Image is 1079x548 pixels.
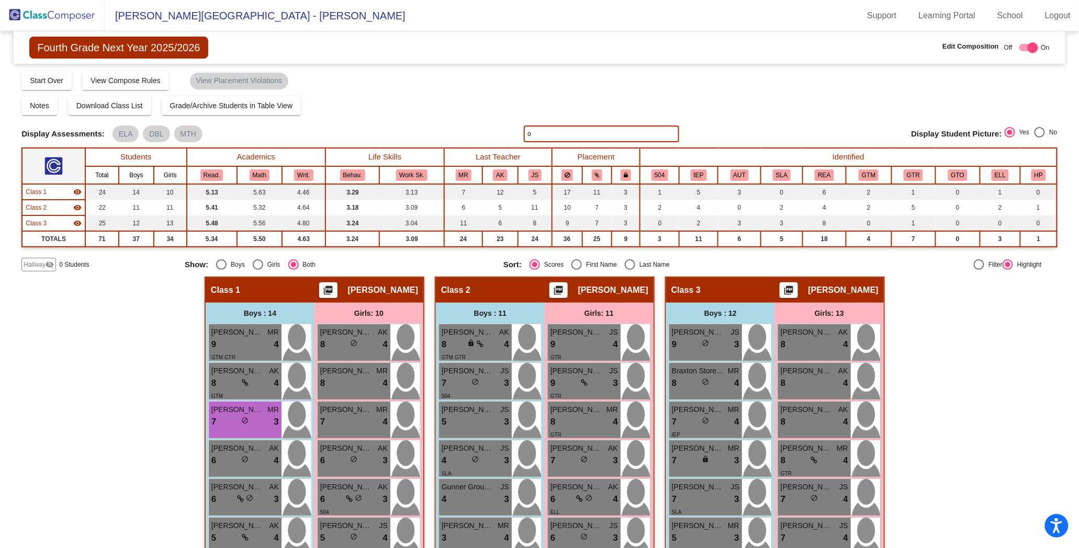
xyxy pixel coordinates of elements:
span: GTM GTR [442,355,466,360]
span: 8 [320,338,325,351]
div: Boys : 14 [206,303,314,324]
td: 11 [154,200,187,215]
td: 3 [980,231,1020,247]
span: On [1041,43,1050,52]
span: 4 [383,415,388,429]
mat-icon: visibility [73,219,82,227]
span: 4 [383,338,388,351]
td: 24 [85,184,119,200]
th: Placement [552,148,640,166]
span: 3 [504,376,509,390]
span: 8 [211,376,216,390]
span: GTR [550,355,561,360]
div: Boys : 11 [436,303,545,324]
td: 1 [1020,200,1057,215]
td: 1 [980,184,1020,200]
td: 5 [761,231,803,247]
span: GTM GTR [211,355,235,360]
td: 4.80 [282,215,325,231]
span: Off [1004,43,1013,52]
div: No [1045,128,1057,137]
span: GTR [550,432,561,438]
td: 3.24 [325,231,379,247]
td: 3 [761,215,803,231]
span: JS [610,366,618,376]
td: 0 [1020,184,1057,200]
span: [PERSON_NAME] [320,404,373,415]
span: 9 [550,376,555,390]
mat-icon: visibility_off [46,260,54,269]
td: 11 [444,215,482,231]
td: 12 [482,184,518,200]
span: [PERSON_NAME] [781,366,833,376]
span: 4 [844,376,848,390]
button: Print Students Details [549,282,568,298]
button: JS [529,169,542,181]
th: Keep away students [552,166,582,184]
td: 5.41 [187,200,237,215]
span: Hallway [24,260,46,269]
td: 3.18 [325,200,379,215]
td: 5 [892,200,936,215]
span: 8 [781,338,785,351]
span: 4 [613,338,618,351]
span: AK [269,443,279,454]
td: 6 [718,231,761,247]
span: AK [838,327,848,338]
span: 4 [274,338,279,351]
td: 5 [679,184,718,200]
td: 11 [679,231,718,247]
th: Gifted and Talented - Other Category [936,166,980,184]
td: 3 [612,184,640,200]
th: Keep with students [582,166,612,184]
th: Identified [640,148,1056,166]
span: [PERSON_NAME][GEOGRAPHIC_DATA] - [PERSON_NAME] [105,7,406,24]
td: 0 [936,215,980,231]
span: AK [499,327,509,338]
mat-icon: visibility [73,203,82,212]
input: Search... [524,125,679,142]
td: 7 [444,184,482,200]
span: Class 2 [26,203,47,212]
button: MR [456,169,471,181]
td: 14 [119,184,154,200]
th: 504 Plan [640,166,679,184]
td: 3 [612,200,640,215]
button: REA [815,169,834,181]
div: Boys [227,260,245,269]
span: Class 1 [26,187,47,197]
td: 18 [803,231,846,247]
td: 0 [1020,215,1057,231]
span: Class 3 [26,219,47,228]
button: GTR [904,169,923,181]
div: Highlight [1013,260,1042,269]
td: 2 [679,215,718,231]
td: 6 [803,184,846,200]
mat-radio-group: Select an option [503,259,814,270]
span: 7 [211,415,216,429]
span: Braxton Storeby [672,366,724,376]
a: School [989,7,1031,24]
td: 2 [640,200,679,215]
span: 9 [550,338,555,351]
td: 5.50 [237,231,283,247]
span: [PERSON_NAME] [550,404,603,415]
th: Health Plan [1020,166,1057,184]
td: 17 [552,184,582,200]
th: Last Teacher [444,148,552,166]
td: 4.63 [282,231,325,247]
td: 0 [761,184,803,200]
span: GTM [211,393,223,399]
span: IEP [672,432,680,438]
span: View Compose Rules [91,76,161,85]
mat-radio-group: Select an option [1005,127,1058,141]
span: [PERSON_NAME] [320,327,373,338]
td: 5.63 [237,184,283,200]
span: do_not_disturb_alt [702,339,709,347]
td: 7 [582,215,612,231]
td: 71 [85,231,119,247]
span: [PERSON_NAME] [211,443,264,454]
span: 4 [613,415,618,429]
span: 4 [844,415,848,429]
span: 3 [504,415,509,429]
